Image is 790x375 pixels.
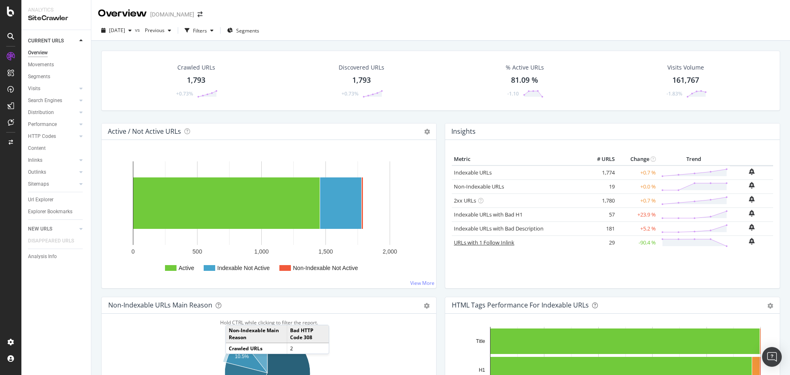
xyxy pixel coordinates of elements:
a: Overview [28,49,85,57]
button: Previous [142,24,174,37]
div: Outlinks [28,168,46,177]
div: gear [424,303,430,309]
text: 1,500 [318,248,333,255]
div: Analysis Info [28,252,57,261]
div: bell-plus [749,196,755,203]
td: 181 [584,221,617,235]
div: Sitemaps [28,180,49,189]
a: Indexable URLs [454,169,492,176]
div: bell-plus [749,224,755,231]
a: Segments [28,72,85,81]
div: Segments [28,72,50,81]
a: NEW URLS [28,225,77,233]
div: Movements [28,61,54,69]
div: Analytics [28,7,84,14]
i: Options [424,129,430,135]
a: Url Explorer [28,196,85,204]
td: 1,774 [584,165,617,180]
span: Previous [142,27,165,34]
a: Explorer Bookmarks [28,207,85,216]
div: Performance [28,120,57,129]
a: DISAPPEARED URLS [28,237,82,245]
text: 1,000 [254,248,269,255]
a: Search Engines [28,96,77,105]
td: Bad HTTP Code 308 [287,325,329,343]
a: Visits [28,84,77,93]
td: 57 [584,207,617,221]
div: Explorer Bookmarks [28,207,72,216]
a: View More [410,280,434,286]
a: Content [28,144,85,153]
a: Sitemaps [28,180,77,189]
div: Non-Indexable URLs Main Reason [108,301,212,309]
div: 1,793 [352,75,371,86]
a: Outlinks [28,168,77,177]
text: Indexable Not Active [217,265,270,271]
div: Visits [28,84,40,93]
text: H1 [479,367,486,373]
th: Change [617,153,658,165]
a: 2xx URLs [454,197,476,204]
text: 500 [193,248,202,255]
div: [DOMAIN_NAME] [150,10,194,19]
div: Overview [98,7,147,21]
td: Crawled URLs [226,343,287,354]
button: [DATE] [98,24,135,37]
a: Non-Indexable URLs [454,183,504,190]
div: Distribution [28,108,54,117]
div: HTTP Codes [28,132,56,141]
text: 10.5% [235,353,249,359]
div: arrow-right-arrow-left [197,12,202,17]
a: Indexable URLs with Bad Description [454,225,544,232]
a: Analysis Info [28,252,85,261]
div: -1.10 [507,90,519,97]
td: 1,780 [584,193,617,207]
div: Content [28,144,46,153]
div: +0.73% [176,90,193,97]
th: # URLS [584,153,617,165]
a: Distribution [28,108,77,117]
td: 2 [287,343,329,354]
div: bell-plus [749,210,755,217]
div: DISAPPEARED URLS [28,237,74,245]
a: HTTP Codes [28,132,77,141]
div: 161,767 [672,75,699,86]
a: Indexable URLs with Bad H1 [454,211,523,218]
a: Movements [28,61,85,69]
div: bell-plus [749,238,755,245]
a: Performance [28,120,77,129]
span: Segments [236,27,259,34]
a: Inlinks [28,156,77,165]
th: Metric [452,153,584,165]
td: +0.0 % [617,179,658,193]
div: -1.83% [667,90,682,97]
div: Url Explorer [28,196,53,204]
td: 29 [584,235,617,249]
svg: A chart. [108,153,430,282]
div: NEW URLS [28,225,52,233]
div: 1,793 [187,75,205,86]
h4: Insights [451,126,476,137]
div: HTML Tags Performance for Indexable URLs [452,301,589,309]
a: URLs with 1 Follow Inlink [454,239,514,246]
a: CURRENT URLS [28,37,77,45]
div: Overview [28,49,48,57]
th: Trend [658,153,730,165]
div: Visits Volume [667,63,704,72]
td: +0.7 % [617,165,658,180]
span: 2025 Oct. 6th [109,27,125,34]
text: Active [179,265,194,271]
text: Title [476,338,486,344]
td: +5.2 % [617,221,658,235]
button: Filters [181,24,217,37]
div: Crawled URLs [177,63,215,72]
div: 81.09 % [511,75,538,86]
div: Open Intercom Messenger [762,347,782,367]
td: +0.7 % [617,193,658,207]
div: Filters [193,27,207,34]
div: SiteCrawler [28,14,84,23]
text: Non-Indexable Not Active [293,265,358,271]
div: % Active URLs [506,63,544,72]
td: -90.4 % [617,235,658,249]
